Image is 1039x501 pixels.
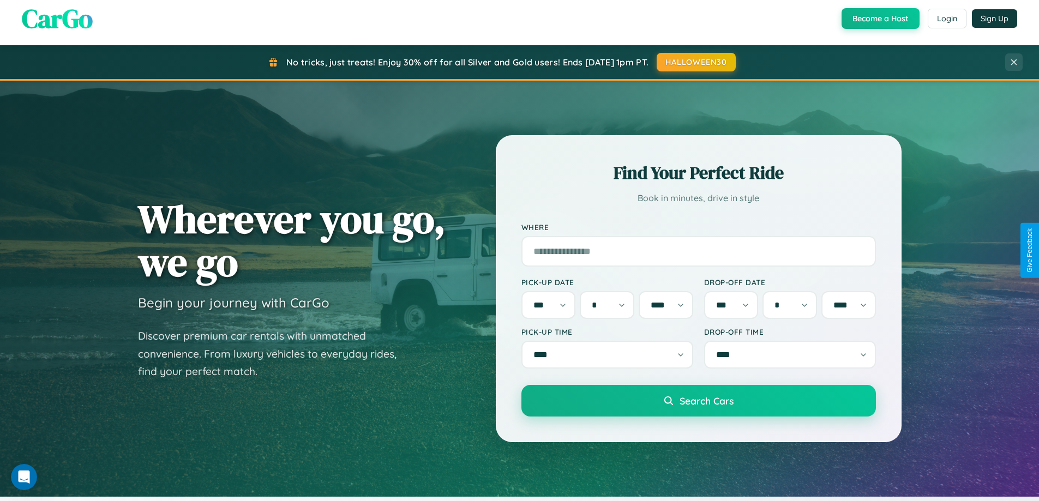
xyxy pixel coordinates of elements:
button: Become a Host [842,8,920,29]
p: Book in minutes, drive in style [521,190,876,206]
h3: Begin your journey with CarGo [138,294,329,311]
label: Where [521,222,876,232]
label: Drop-off Date [704,277,876,287]
button: Sign Up [972,9,1017,28]
label: Drop-off Time [704,327,876,336]
button: Login [928,9,966,28]
h1: Wherever you go, we go [138,197,446,283]
h2: Find Your Perfect Ride [521,161,876,185]
iframe: Intercom live chat [11,464,37,490]
button: HALLOWEEN30 [657,53,736,71]
span: CarGo [22,1,93,37]
label: Pick-up Date [521,277,693,287]
span: Search Cars [680,395,734,407]
p: Discover premium car rentals with unmatched convenience. From luxury vehicles to everyday rides, ... [138,327,411,381]
button: Search Cars [521,385,876,417]
span: No tricks, just treats! Enjoy 30% off for all Silver and Gold users! Ends [DATE] 1pm PT. [286,57,648,68]
label: Pick-up Time [521,327,693,336]
div: Give Feedback [1026,228,1034,273]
